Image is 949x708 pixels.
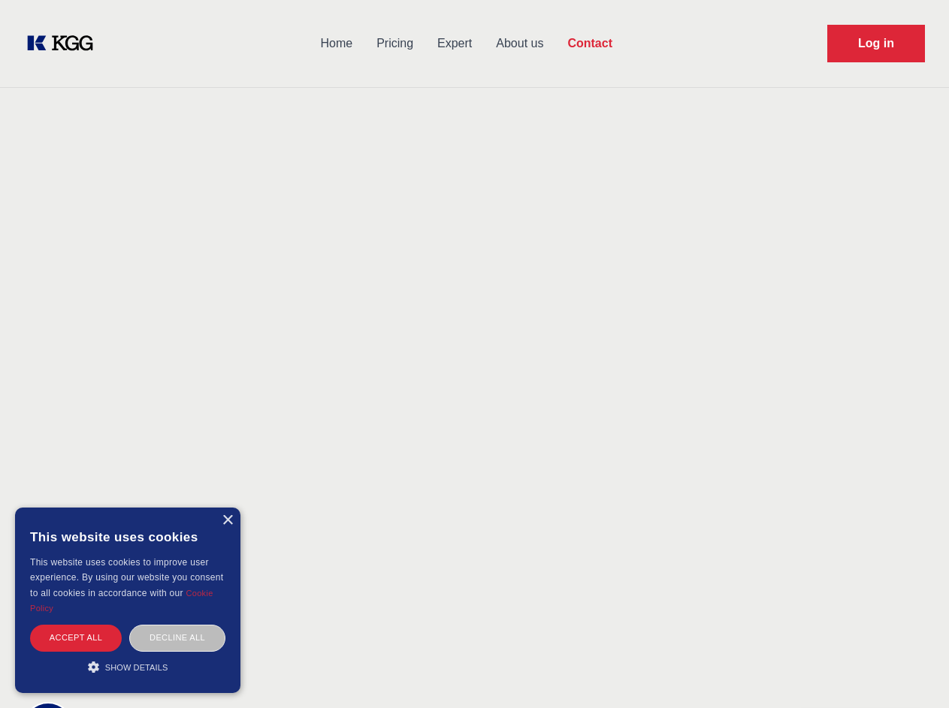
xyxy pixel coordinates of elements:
span: Show details [105,663,168,672]
div: Close [222,515,233,526]
span: This website uses cookies to improve user experience. By using our website you consent to all coo... [30,557,223,598]
a: Expert [425,24,484,63]
div: Decline all [129,625,225,651]
a: Home [308,24,364,63]
a: About us [484,24,555,63]
a: Request Demo [827,25,925,62]
a: Pricing [364,24,425,63]
iframe: Chat Widget [874,636,949,708]
a: KOL Knowledge Platform: Talk to Key External Experts (KEE) [24,32,105,56]
div: Accept all [30,625,122,651]
div: Show details [30,659,225,674]
a: Cookie Policy [30,589,213,613]
div: This website uses cookies [30,519,225,555]
a: Contact [555,24,624,63]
